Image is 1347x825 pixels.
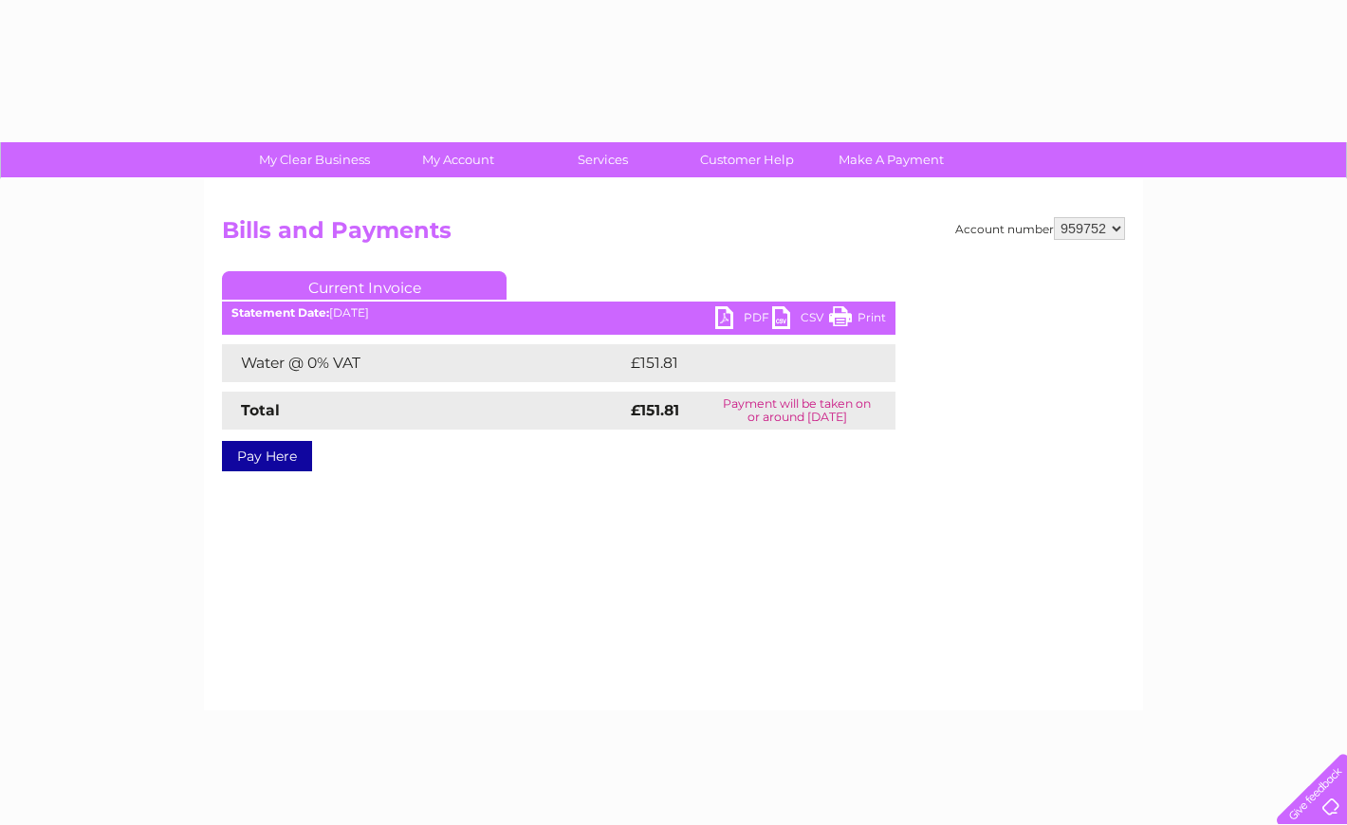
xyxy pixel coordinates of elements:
[631,401,679,419] strong: £151.81
[231,305,329,320] b: Statement Date:
[772,306,829,334] a: CSV
[669,142,825,177] a: Customer Help
[626,344,857,382] td: £151.81
[222,441,312,471] a: Pay Here
[241,401,280,419] strong: Total
[222,306,895,320] div: [DATE]
[829,306,886,334] a: Print
[813,142,969,177] a: Make A Payment
[955,217,1125,240] div: Account number
[222,271,507,300] a: Current Invoice
[222,217,1125,253] h2: Bills and Payments
[222,344,626,382] td: Water @ 0% VAT
[715,306,772,334] a: PDF
[236,142,393,177] a: My Clear Business
[525,142,681,177] a: Services
[698,392,895,430] td: Payment will be taken on or around [DATE]
[380,142,537,177] a: My Account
